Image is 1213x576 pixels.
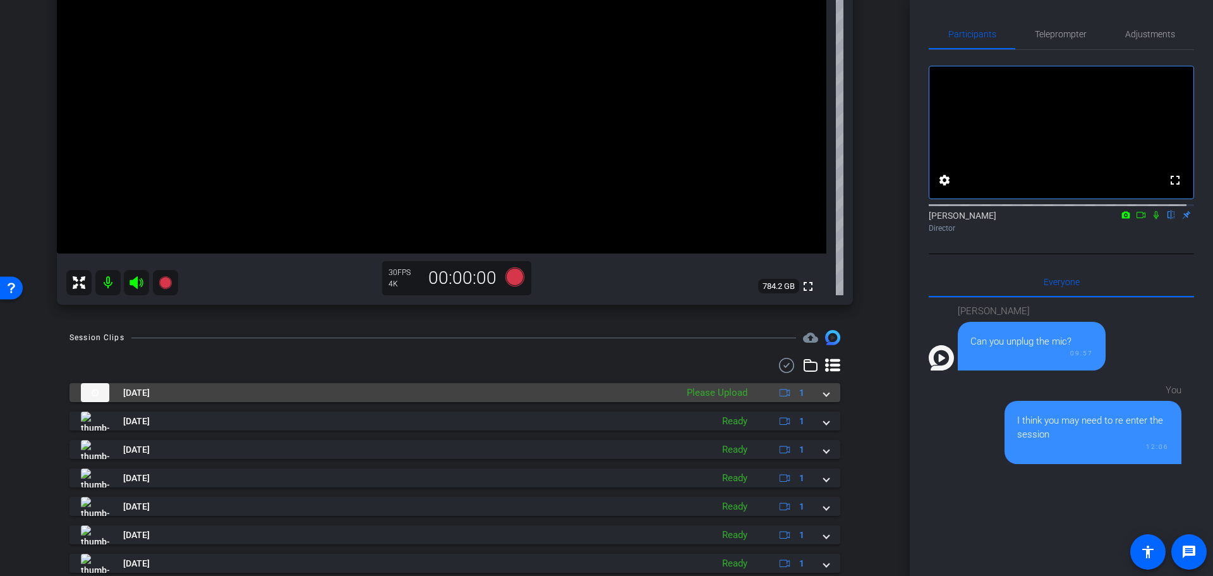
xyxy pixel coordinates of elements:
span: 1 [799,386,804,400]
span: [DATE] [123,557,150,570]
div: Ready [716,499,754,514]
div: [PERSON_NAME] [958,304,1106,319]
mat-icon: flip [1164,209,1179,220]
mat-icon: message [1181,544,1197,560]
mat-expansion-panel-header: thumb-nail[DATE]Ready1 [69,440,840,459]
div: 30 [389,267,420,278]
mat-icon: fullscreen [800,279,816,294]
span: Teleprompter [1035,30,1087,39]
span: FPS [397,268,411,277]
span: 784.2 GB [758,279,799,294]
img: thumb-nail [81,497,109,516]
div: 00:00:00 [420,267,505,289]
span: [DATE] [123,529,150,542]
mat-icon: settings [937,173,952,188]
span: Destinations for your clips [803,330,818,345]
mat-icon: fullscreen [1168,173,1183,188]
img: Session clips [825,330,840,345]
div: Ready [716,528,754,542]
img: thumb-nail [81,440,109,459]
span: [DATE] [123,443,150,457]
mat-expansion-panel-header: thumb-nail[DATE]Ready1 [69,497,840,516]
div: 12:06 [1017,442,1169,451]
span: 1 [799,415,804,428]
div: Ready [716,471,754,486]
span: Adjustments [1125,30,1175,39]
div: 4K [389,279,420,289]
div: [PERSON_NAME] [929,209,1194,234]
span: Everyone [1044,278,1080,286]
mat-icon: accessibility [1140,544,1156,560]
span: Participants [948,30,996,39]
div: Ready [716,414,754,429]
div: I think you may need to re enter the session [1017,414,1169,442]
div: Director [929,223,1194,234]
div: 09:57 [970,348,1093,358]
div: Session Clips [69,331,124,344]
div: Please Upload [680,386,754,400]
mat-icon: cloud_upload [803,330,818,345]
span: [DATE] [123,415,150,428]
mat-expansion-panel-header: thumb-nail[DATE]Ready1 [69,525,840,544]
span: 1 [799,472,804,485]
img: thumb-nail [81,469,109,487]
img: Profile [929,345,954,371]
span: 1 [799,529,804,542]
div: You [1005,383,1181,398]
img: thumb-nail [81,412,109,431]
img: thumb-nail [81,554,109,573]
mat-expansion-panel-header: thumb-nail[DATE]Ready1 [69,469,840,487]
mat-expansion-panel-header: thumb-nail[DATE]Please Upload1 [69,383,840,402]
span: [DATE] [123,386,150,400]
mat-expansion-panel-header: thumb-nail[DATE]Ready1 [69,554,840,573]
span: 1 [799,557,804,570]
img: thumb-nail [81,383,109,402]
img: thumb-nail [81,525,109,544]
span: 1 [799,500,804,513]
span: 1 [799,443,804,457]
span: [DATE] [123,500,150,513]
div: Ready [716,443,754,457]
mat-expansion-panel-header: thumb-nail[DATE]Ready1 [69,412,840,431]
div: Ready [716,556,754,571]
div: Can you unplug the mic? [970,334,1093,349]
span: [DATE] [123,472,150,485]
